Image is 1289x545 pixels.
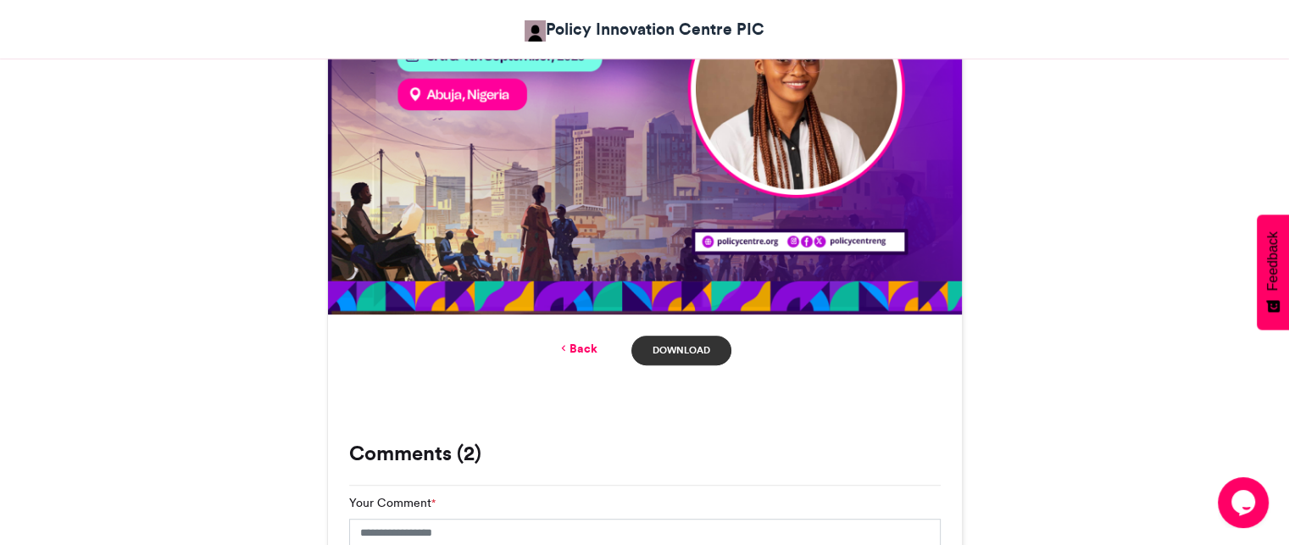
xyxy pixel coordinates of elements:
[1265,231,1281,291] span: Feedback
[349,494,436,512] label: Your Comment
[525,17,764,42] a: Policy Innovation Centre PIC
[631,336,731,365] a: Download
[525,20,546,42] img: Policy Innovation Centre PIC
[1218,477,1272,528] iframe: chat widget
[349,443,941,464] h3: Comments (2)
[1257,214,1289,330] button: Feedback - Show survey
[558,340,597,358] a: Back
